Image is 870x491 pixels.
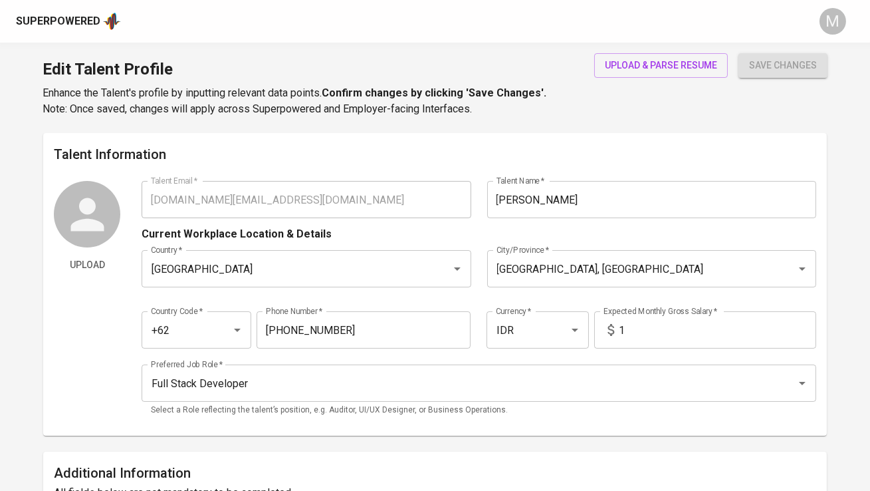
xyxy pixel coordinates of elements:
button: Open [793,374,812,393]
button: save changes [738,53,827,78]
button: Upload [54,253,120,277]
a: Superpoweredapp logo [16,11,121,31]
p: Enhance the Talent's profile by inputting relevant data points. Note: Once saved, changes will ap... [43,85,546,117]
p: Select a Role reflecting the talent’s position, e.g. Auditor, UI/UX Designer, or Business Operati... [151,404,806,417]
button: Open [448,259,467,278]
span: Upload [59,257,115,273]
h1: Edit Talent Profile [43,53,546,85]
h6: Additional Information [54,462,816,484]
div: Superpowered [16,14,100,29]
button: Open [228,321,247,339]
button: Open [566,321,584,339]
h6: Talent Information [54,144,816,165]
button: upload & parse resume [594,53,728,78]
span: upload & parse resume [605,57,717,74]
b: Confirm changes by clicking 'Save Changes'. [322,86,546,99]
div: M [819,8,846,35]
button: Open [793,259,812,278]
p: Current Workplace Location & Details [142,226,332,242]
img: app logo [103,11,121,31]
span: save changes [749,57,817,74]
